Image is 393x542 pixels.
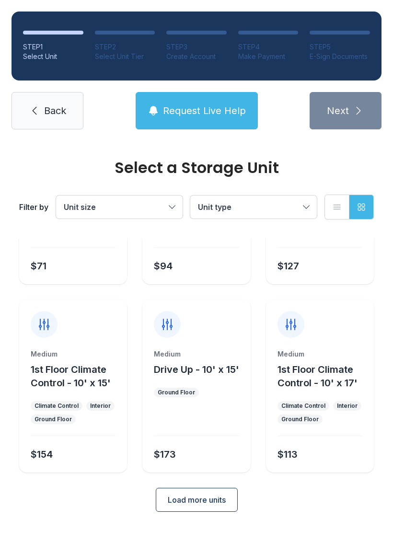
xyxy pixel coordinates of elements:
div: STEP 5 [310,42,370,52]
div: $127 [277,259,299,273]
button: 1st Floor Climate Control - 10' x 15' [31,363,123,390]
span: Back [44,104,66,117]
button: Drive Up - 10' x 15' [154,363,239,376]
div: STEP 3 [166,42,227,52]
div: $94 [154,259,173,273]
span: 1st Floor Climate Control - 10' x 17' [277,364,358,389]
div: Create Account [166,52,227,61]
div: Ground Floor [281,415,319,423]
span: Request Live Help [163,104,246,117]
span: Unit size [64,202,96,212]
div: Select Unit [23,52,83,61]
button: Unit size [56,196,183,219]
button: Unit type [190,196,317,219]
div: Make Payment [238,52,299,61]
div: $154 [31,448,53,461]
span: Next [327,104,349,117]
span: Unit type [198,202,231,212]
div: $113 [277,448,298,461]
span: Load more units [168,494,226,506]
div: Interior [90,402,111,410]
div: Ground Floor [158,389,195,396]
div: Medium [277,349,362,359]
div: E-Sign Documents [310,52,370,61]
div: Climate Control [281,402,325,410]
div: STEP 4 [238,42,299,52]
span: Drive Up - 10' x 15' [154,364,239,375]
div: Medium [31,349,116,359]
div: STEP 1 [23,42,83,52]
div: Select Unit Tier [95,52,155,61]
div: Ground Floor [35,415,72,423]
div: $173 [154,448,176,461]
div: Climate Control [35,402,79,410]
div: Select a Storage Unit [19,160,374,175]
div: Interior [337,402,358,410]
div: Medium [154,349,239,359]
span: 1st Floor Climate Control - 10' x 15' [31,364,111,389]
div: $71 [31,259,46,273]
div: STEP 2 [95,42,155,52]
div: Filter by [19,201,48,213]
button: 1st Floor Climate Control - 10' x 17' [277,363,370,390]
